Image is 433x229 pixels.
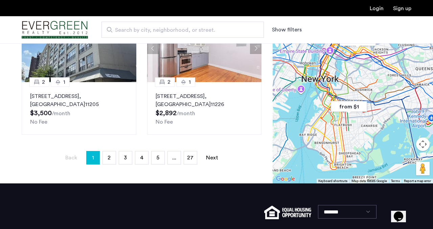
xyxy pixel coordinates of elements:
[391,179,400,183] a: Terms
[65,155,77,160] span: Back
[274,175,297,183] img: Google
[416,137,430,151] button: Map camera controls
[250,43,261,54] button: Next apartment
[22,15,136,82] img: 2010_638403319569069932.jpeg
[147,15,262,82] img: 218_638545891316468341.jpeg
[205,151,219,164] a: Next
[22,17,88,43] a: Cazamio Logo
[351,179,387,183] span: Map data ©2025 Google
[156,92,253,108] p: [STREET_ADDRESS] 11226
[30,119,47,125] span: No Fee
[124,155,127,160] span: 3
[167,78,170,86] span: 2
[272,26,302,34] button: Show or hide filters
[370,6,384,11] a: Login
[30,92,128,108] p: [STREET_ADDRESS] 11205
[328,99,370,114] div: from $1
[42,78,45,86] span: 2
[156,110,177,117] span: $2,892
[156,119,173,125] span: No Fee
[52,111,70,116] sub: /month
[140,155,143,160] span: 4
[30,110,52,117] span: $3,500
[22,82,136,135] a: 21[STREET_ADDRESS], [GEOGRAPHIC_DATA]11205No Fee
[63,78,65,86] span: 1
[416,162,430,175] button: Drag Pegman onto the map to open Street View
[391,202,413,222] iframe: chat widget
[108,155,111,160] span: 2
[147,43,159,54] button: Previous apartment
[404,179,431,183] a: Report a map error
[187,155,193,160] span: 27
[22,151,261,164] nav: Pagination
[318,205,377,219] select: Language select
[189,78,191,86] span: 1
[318,179,347,183] button: Keyboard shortcuts
[115,26,245,34] span: Search by city, neighborhood, or street.
[177,111,195,116] sub: /month
[393,6,411,11] a: Registration
[274,175,297,183] a: Open this area in Google Maps (opens a new window)
[264,206,311,219] img: equal-housing.png
[147,82,262,135] a: 21[STREET_ADDRESS], [GEOGRAPHIC_DATA]11226No Fee
[156,155,159,160] span: 5
[172,155,176,160] span: ...
[92,152,94,163] span: 1
[101,22,264,38] input: Apartment Search
[22,17,88,43] img: logo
